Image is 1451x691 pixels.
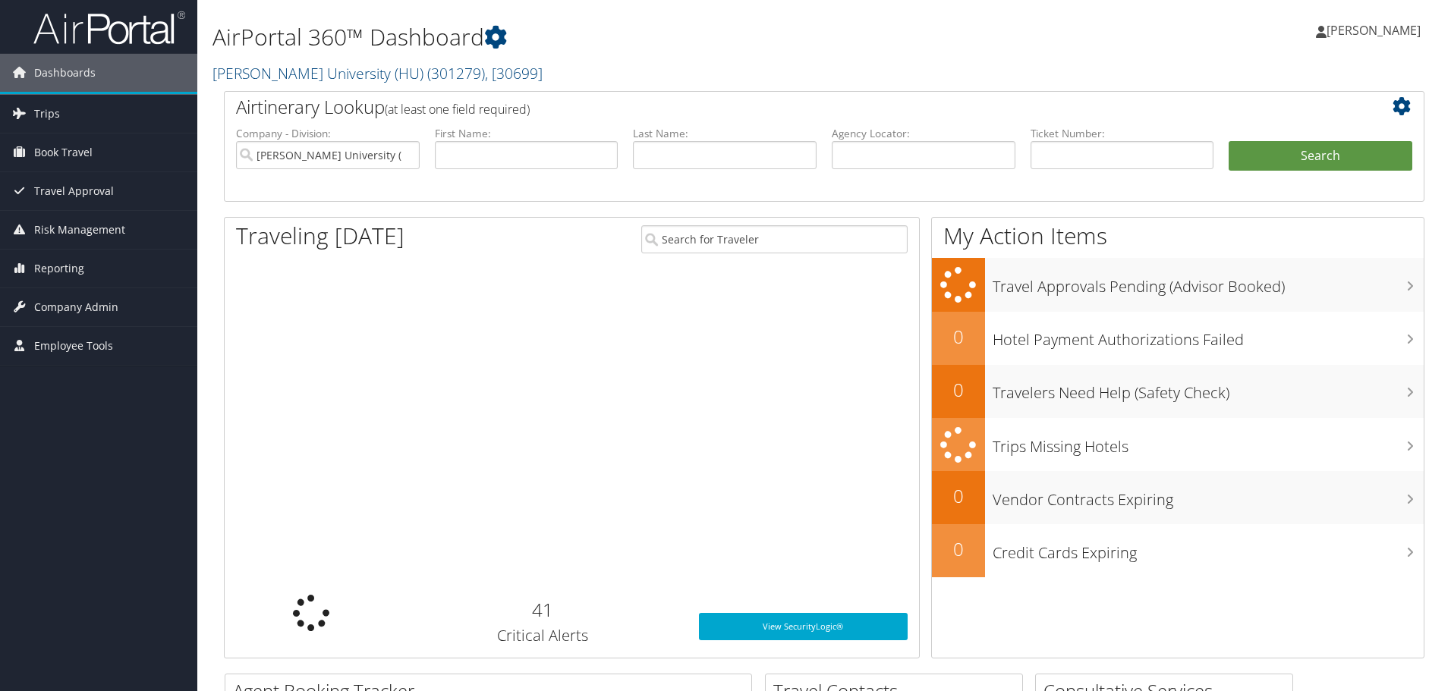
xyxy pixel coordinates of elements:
h2: 0 [932,377,985,403]
a: 0Vendor Contracts Expiring [932,471,1424,524]
span: ( 301279 ) [427,63,485,83]
h3: Travelers Need Help (Safety Check) [993,375,1424,404]
span: (at least one field required) [385,101,530,118]
label: Company - Division: [236,126,420,141]
button: Search [1229,141,1412,171]
h3: Hotel Payment Authorizations Failed [993,322,1424,350]
span: Company Admin [34,288,118,326]
img: airportal-logo.png [33,10,185,46]
a: [PERSON_NAME] [1316,8,1436,53]
a: 0Hotel Payment Authorizations Failed [932,312,1424,365]
h2: Airtinerary Lookup [236,94,1312,120]
h3: Vendor Contracts Expiring [993,482,1424,510]
label: Agency Locator: [832,126,1015,141]
a: Trips Missing Hotels [932,418,1424,472]
span: [PERSON_NAME] [1327,22,1421,39]
span: Dashboards [34,54,96,92]
h1: Traveling [DATE] [236,220,404,252]
h3: Critical Alerts [410,625,676,646]
span: Book Travel [34,133,93,171]
h1: My Action Items [932,220,1424,252]
h2: 41 [410,597,676,623]
h3: Credit Cards Expiring [993,535,1424,564]
label: Ticket Number: [1031,126,1214,141]
label: Last Name: [633,126,817,141]
span: Reporting [34,250,84,287]
a: [PERSON_NAME] University (HU) [212,63,543,83]
input: Search for Traveler [641,225,908,253]
label: First Name: [435,126,618,141]
span: Employee Tools [34,327,113,365]
h3: Travel Approvals Pending (Advisor Booked) [993,269,1424,297]
span: , [ 30699 ] [485,63,543,83]
h1: AirPortal 360™ Dashboard [212,21,1028,53]
h3: Trips Missing Hotels [993,429,1424,457]
a: Travel Approvals Pending (Advisor Booked) [932,258,1424,312]
h2: 0 [932,324,985,350]
span: Risk Management [34,211,125,249]
a: 0Travelers Need Help (Safety Check) [932,365,1424,418]
span: Travel Approval [34,172,114,210]
h2: 0 [932,536,985,562]
a: View SecurityLogic® [699,613,908,640]
span: Trips [34,95,60,133]
h2: 0 [932,483,985,509]
a: 0Credit Cards Expiring [932,524,1424,577]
